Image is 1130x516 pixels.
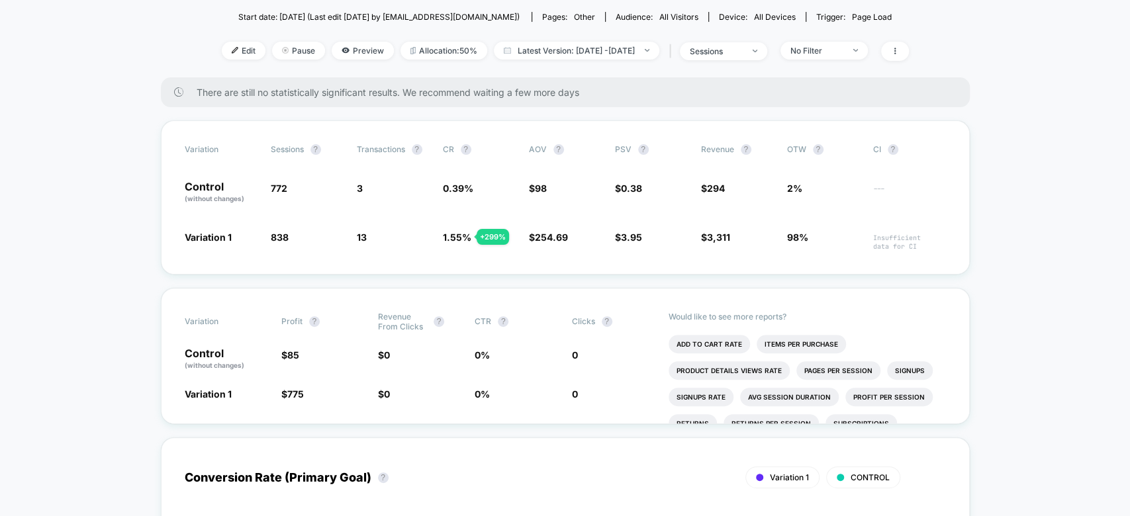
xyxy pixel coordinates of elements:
span: OTW [787,144,860,155]
span: 98 [535,183,547,194]
li: Returns Per Session [724,414,819,433]
div: No Filter [790,46,843,56]
span: Variation [185,312,258,331]
span: 838 [271,232,289,243]
span: CONTROL [851,472,890,482]
span: PSV [615,144,632,154]
span: $ [529,183,547,194]
span: Device: [708,12,806,22]
img: end [282,47,289,54]
span: 3 [357,183,363,194]
span: $ [529,232,568,243]
span: Revenue [701,144,734,154]
span: 1.55 % [443,232,471,243]
span: | [666,42,680,61]
button: ? [309,316,320,327]
img: end [753,50,757,52]
span: 0 % [475,388,490,400]
span: $ [701,232,730,243]
span: Profit [281,316,303,326]
li: Signups [887,361,933,380]
span: Latest Version: [DATE] - [DATE] [494,42,659,60]
button: ? [888,144,898,155]
span: (without changes) [185,194,244,202]
span: Variation [185,144,258,155]
button: ? [638,144,649,155]
img: edit [232,47,238,54]
li: Signups Rate [669,388,733,406]
span: 0 [572,349,578,361]
span: $ [701,183,725,194]
span: 3,311 [707,232,730,243]
span: There are still no statistically significant results. We recommend waiting a few more days [197,87,943,98]
li: Pages Per Session [796,361,880,380]
span: 775 [287,388,304,400]
div: + 299 % [477,229,509,245]
span: CR [443,144,454,154]
span: $ [615,183,642,194]
span: Revenue From Clicks [378,312,427,331]
button: ? [310,144,321,155]
button: ? [378,472,389,483]
span: Allocation: 50% [400,42,487,60]
span: (without changes) [185,361,244,369]
span: CTR [475,316,491,326]
span: Variation 1 [185,388,232,400]
span: 3.95 [621,232,642,243]
span: $ [378,349,390,361]
div: Trigger: [816,12,892,22]
span: 2% [787,183,802,194]
button: ? [813,144,824,155]
span: 0.38 [621,183,642,194]
p: Control [185,181,258,204]
img: end [645,49,649,52]
button: ? [434,316,444,327]
div: Audience: [616,12,698,22]
span: Variation 1 [770,472,809,482]
span: All Visitors [659,12,698,22]
span: 772 [271,183,287,194]
span: other [574,12,595,22]
p: Control [185,348,268,370]
span: Clicks [572,316,595,326]
img: calendar [504,47,511,54]
span: 0.39 % [443,183,473,194]
span: 0 [572,388,578,400]
span: $ [378,388,390,400]
button: ? [412,144,422,155]
div: Pages: [542,12,595,22]
span: Variation 1 [185,232,232,243]
span: Start date: [DATE] (Last edit [DATE] by [EMAIL_ADDRESS][DOMAIN_NAME]) [238,12,520,22]
button: ? [461,144,471,155]
button: ? [602,316,612,327]
button: ? [553,144,564,155]
li: Avg Session Duration [740,388,839,406]
span: 0 % [475,349,490,361]
span: Transactions [357,144,405,154]
li: Add To Cart Rate [669,335,750,353]
span: 0 [384,349,390,361]
li: Product Details Views Rate [669,361,790,380]
span: $ [281,388,304,400]
div: sessions [690,46,743,56]
span: 13 [357,232,367,243]
span: CI [873,144,946,155]
span: 294 [707,183,725,194]
span: --- [873,185,946,204]
span: Sessions [271,144,304,154]
span: 254.69 [535,232,568,243]
li: Subscriptions [825,414,897,433]
li: Items Per Purchase [757,335,846,353]
span: AOV [529,144,547,154]
li: Returns [669,414,717,433]
span: all devices [754,12,796,22]
span: 0 [384,388,390,400]
span: Insufficient data for CI [873,234,946,251]
span: Preview [332,42,394,60]
span: 85 [287,349,299,361]
button: ? [741,144,751,155]
p: Would like to see more reports? [669,312,946,322]
span: $ [281,349,299,361]
span: 98% [787,232,808,243]
img: end [853,49,858,52]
